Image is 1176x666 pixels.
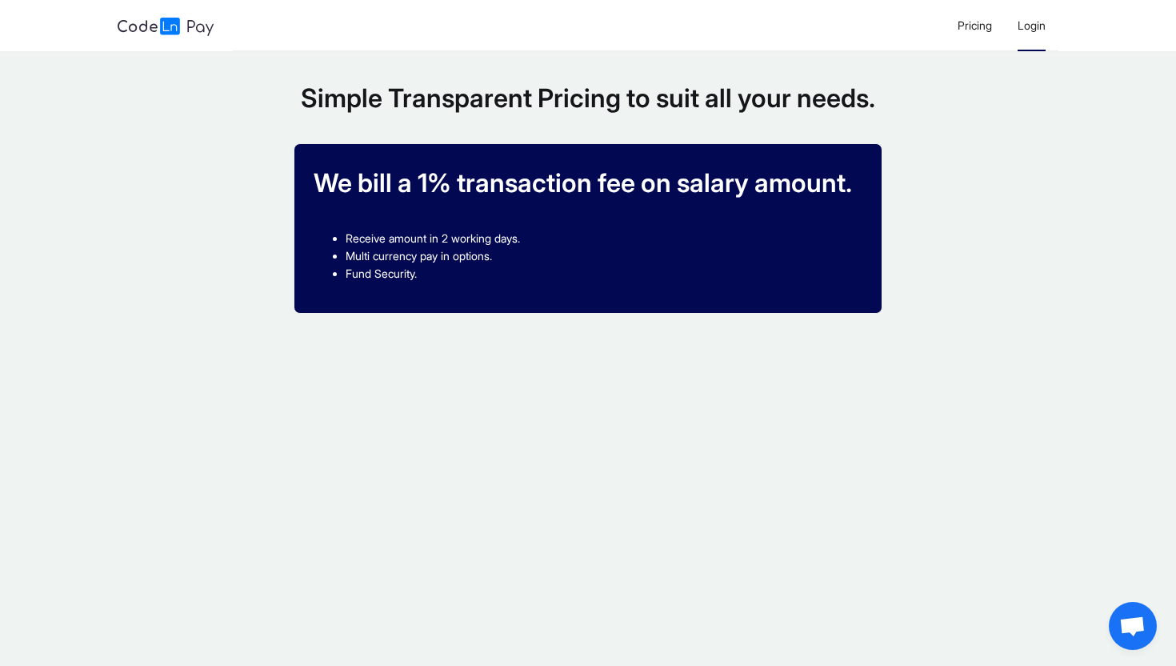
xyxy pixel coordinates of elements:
img: logo [118,18,214,36]
p: We bill a 1% transaction fee on salary amount. [314,163,863,203]
li: Receive amount in 2 working days. [346,230,863,247]
li: Multi currency pay in options. [346,247,863,265]
span: Login [1018,18,1046,32]
a: Open chat [1109,602,1157,650]
p: Simple Transparent Pricing to suit all your needs. [294,79,883,118]
li: Fund Security. [346,265,863,283]
span: Pricing [958,18,992,32]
